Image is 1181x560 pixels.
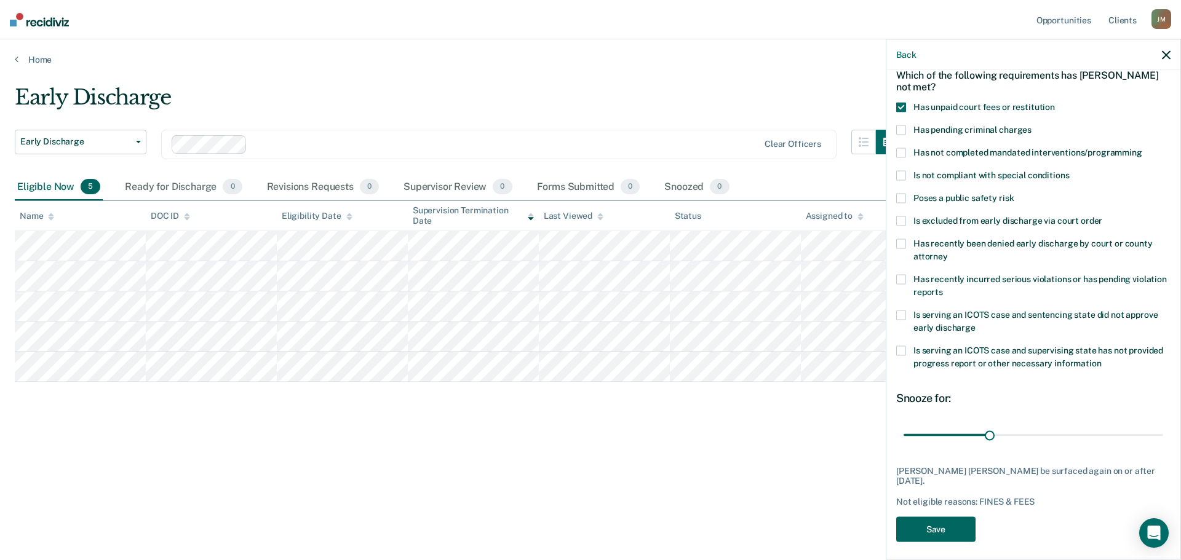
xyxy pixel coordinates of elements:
div: Snoozed [662,174,731,201]
div: J M [1151,9,1171,29]
div: [PERSON_NAME] [PERSON_NAME] be surfaced again on or after [DATE]. [896,465,1171,486]
span: Is not compliant with special conditions [913,170,1069,180]
span: Has pending criminal charges [913,125,1032,135]
span: 0 [360,179,379,195]
div: Clear officers [765,139,821,149]
div: Ready for Discharge [122,174,244,201]
span: 0 [493,179,512,195]
span: Early Discharge [20,136,131,147]
div: Supervisor Review [401,174,515,201]
img: Recidiviz [10,13,69,26]
div: DOC ID [151,211,190,221]
div: Name [20,211,54,221]
div: Snooze for: [896,392,1171,405]
span: Is serving an ICOTS case and sentencing state did not approve early discharge [913,310,1158,333]
span: 0 [621,179,640,195]
div: Open Intercom Messenger [1139,518,1169,548]
span: Poses a public safety risk [913,193,1014,203]
div: Revisions Requests [264,174,381,201]
span: Has recently incurred serious violations or has pending violation reports [913,274,1167,297]
span: Is excluded from early discharge via court order [913,216,1102,226]
span: 5 [81,179,100,195]
span: Has recently been denied early discharge by court or county attorney [913,239,1153,261]
div: Not eligible reasons: FINES & FEES [896,497,1171,507]
div: Last Viewed [544,211,603,221]
div: Eligibility Date [282,211,352,221]
button: Back [896,49,916,60]
span: Is serving an ICOTS case and supervising state has not provided progress report or other necessar... [913,345,1163,368]
span: Has unpaid court fees or restitution [913,102,1055,112]
span: 0 [223,179,242,195]
span: Has not completed mandated interventions/programming [913,148,1142,157]
span: 0 [710,179,729,195]
div: Supervision Termination Date [413,205,534,226]
div: Which of the following requirements has [PERSON_NAME] not met? [896,59,1171,102]
a: Home [15,54,1166,65]
div: Forms Submitted [535,174,643,201]
div: 30 days [968,407,1013,423]
button: Save [896,516,976,542]
div: Eligible Now [15,174,103,201]
div: Assigned to [806,211,864,221]
div: Early Discharge [15,85,901,120]
div: Status [675,211,701,221]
